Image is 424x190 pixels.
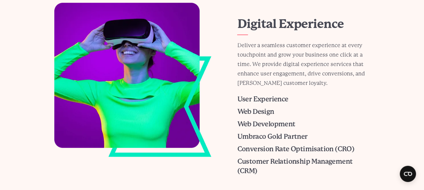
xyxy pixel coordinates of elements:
[237,120,295,128] a: Web Development
[237,145,354,153] a: Conversion Rate Optimisation (CRO)
[237,158,352,175] a: Customer Relationship Management (CRM)
[237,95,288,103] a: User Experience
[237,108,274,116] a: Web Design
[400,166,416,182] button: Open CMP widget
[54,3,212,160] img: Digital Experience
[237,17,343,31] a: Digital Experience
[237,41,370,88] p: Deliver a seamless customer experience at every touchpoint and grow your business one click at a ...
[237,133,307,140] a: Umbraco Gold Partner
